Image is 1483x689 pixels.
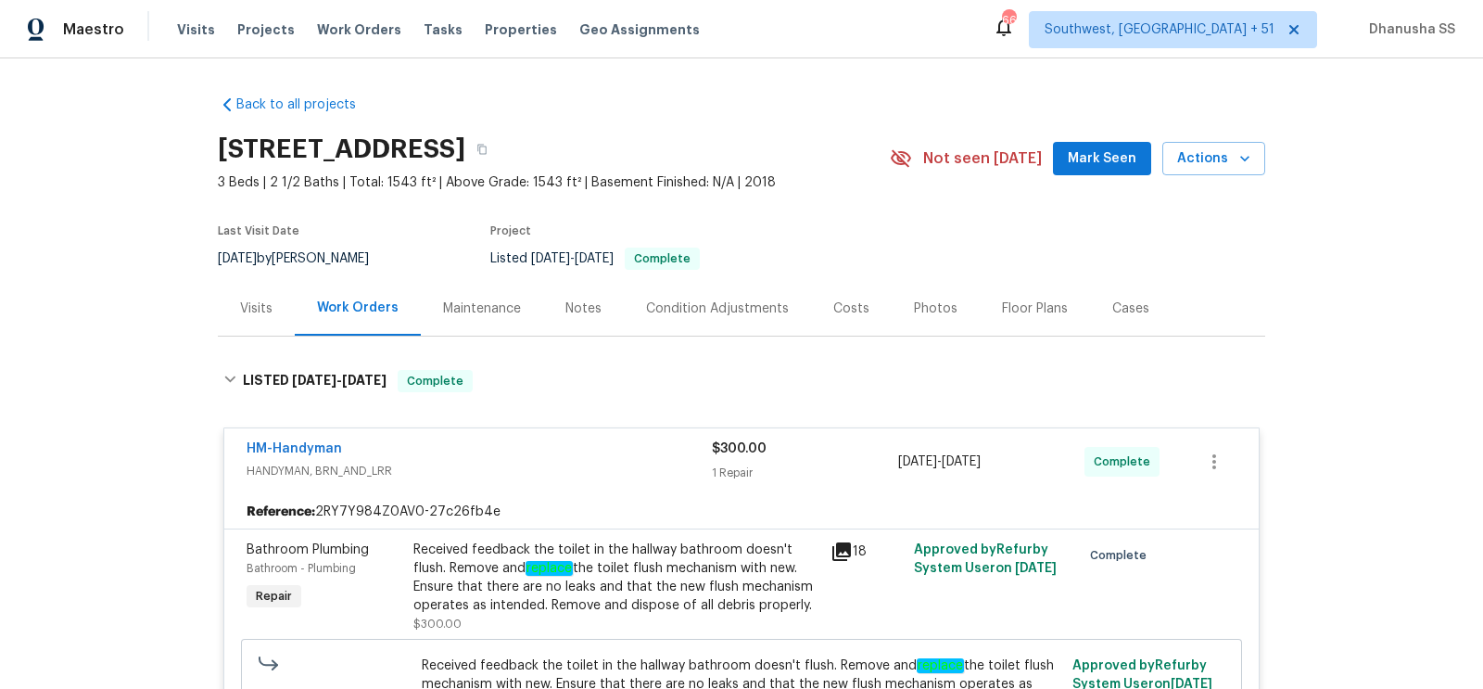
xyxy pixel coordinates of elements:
span: Complete [1090,546,1154,565]
span: [DATE] [575,252,614,265]
a: HM-Handyman [247,442,342,455]
button: Mark Seen [1053,142,1151,176]
span: - [531,252,614,265]
span: Actions [1177,147,1250,171]
span: [DATE] [1015,562,1057,575]
span: Bathroom Plumbing [247,543,369,556]
span: [DATE] [342,374,387,387]
a: Back to all projects [218,96,396,114]
span: HANDYMAN, BRN_AND_LRR [247,462,712,480]
div: 18 [830,541,903,563]
h2: [STREET_ADDRESS] [218,140,465,159]
span: - [898,453,981,471]
div: Maintenance [443,300,521,318]
span: Listed [490,252,700,265]
em: replace [526,561,573,576]
span: Complete [399,372,471,390]
span: Work Orders [317,20,401,39]
span: Dhanusha SS [1362,20,1455,39]
span: [DATE] [531,252,570,265]
span: Approved by Refurby System User on [914,543,1057,575]
b: Reference: [247,503,315,521]
button: Copy Address [465,133,499,166]
div: Condition Adjustments [646,300,789,318]
span: Complete [1094,453,1158,471]
div: Received feedback the toilet in the hallway bathroom doesn't flush. Remove and the toilet flush m... [413,541,819,615]
span: - [292,374,387,387]
div: LISTED [DATE]-[DATE]Complete [218,351,1265,411]
div: Photos [914,300,957,318]
div: Costs [833,300,869,318]
span: Visits [177,20,215,39]
span: 3 Beds | 2 1/2 Baths | Total: 1543 ft² | Above Grade: 1543 ft² | Basement Finished: N/A | 2018 [218,173,890,192]
span: Tasks [424,23,463,36]
div: Notes [565,300,602,318]
div: 2RY7Y984Z0AV0-27c26fb4e [224,495,1259,529]
span: Projects [237,20,295,39]
div: Visits [240,300,273,318]
span: Complete [627,253,698,264]
h6: LISTED [243,370,387,392]
div: Work Orders [317,299,399,317]
div: 664 [1002,11,1015,30]
span: Repair [248,587,299,606]
span: Properties [485,20,557,39]
span: Last Visit Date [218,225,299,236]
span: Not seen [DATE] [923,149,1042,168]
div: Floor Plans [1002,300,1068,318]
span: $300.00 [413,619,462,630]
div: 1 Repair [712,464,898,482]
span: $300.00 [712,442,767,455]
span: [DATE] [898,455,937,468]
div: Cases [1112,300,1149,318]
span: Maestro [63,20,124,39]
span: Mark Seen [1068,147,1136,171]
span: Bathroom - Plumbing [247,563,356,574]
span: Geo Assignments [579,20,700,39]
span: Southwest, [GEOGRAPHIC_DATA] + 51 [1045,20,1274,39]
span: Project [490,225,531,236]
span: [DATE] [218,252,257,265]
em: replace [917,658,964,673]
span: [DATE] [292,374,336,387]
button: Actions [1162,142,1265,176]
div: by [PERSON_NAME] [218,248,391,270]
span: [DATE] [942,455,981,468]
